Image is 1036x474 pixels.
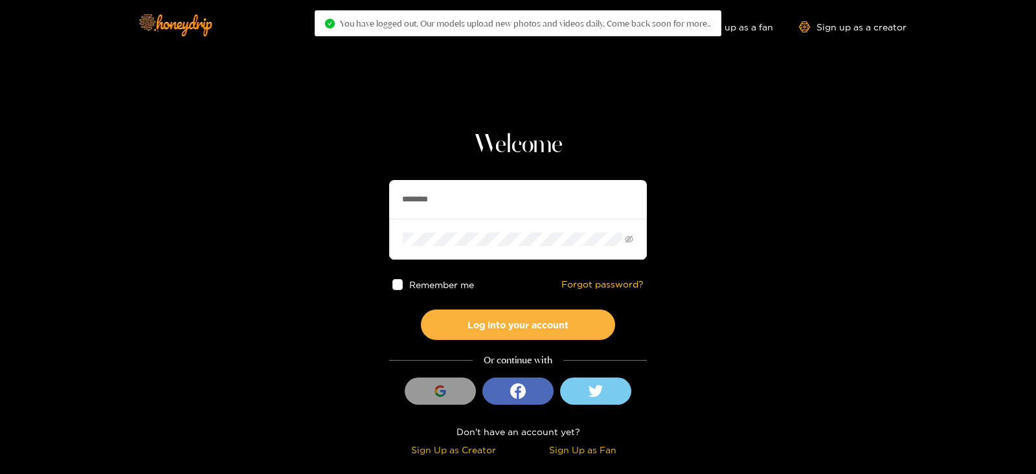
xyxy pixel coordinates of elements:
a: Sign up as a fan [684,21,773,32]
span: You have logged out. Our models upload new photos and videos daily. Come back soon for more.. [340,18,711,28]
button: Log into your account [421,310,615,340]
div: Sign Up as Fan [521,442,644,457]
h1: Welcome [389,130,647,161]
div: Don't have an account yet? [389,424,647,439]
a: Sign up as a creator [799,21,906,32]
div: Sign Up as Creator [392,442,515,457]
a: Forgot password? [561,279,644,290]
div: Or continue with [389,353,647,368]
span: check-circle [325,19,335,28]
span: Remember me [410,280,475,289]
span: eye-invisible [625,235,633,243]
